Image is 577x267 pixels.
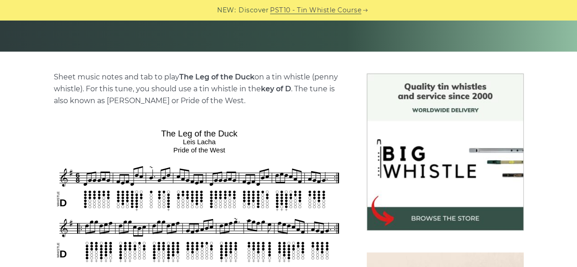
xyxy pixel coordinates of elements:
[217,5,236,16] span: NEW:
[270,5,361,16] a: PST10 - Tin Whistle Course
[179,73,255,81] strong: The Leg of the Duck
[261,84,291,93] strong: key of D
[239,5,269,16] span: Discover
[54,71,345,107] p: Sheet music notes and tab to play on a tin whistle (penny whistle). For this tune, you should use...
[367,73,524,230] img: BigWhistle Tin Whistle Store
